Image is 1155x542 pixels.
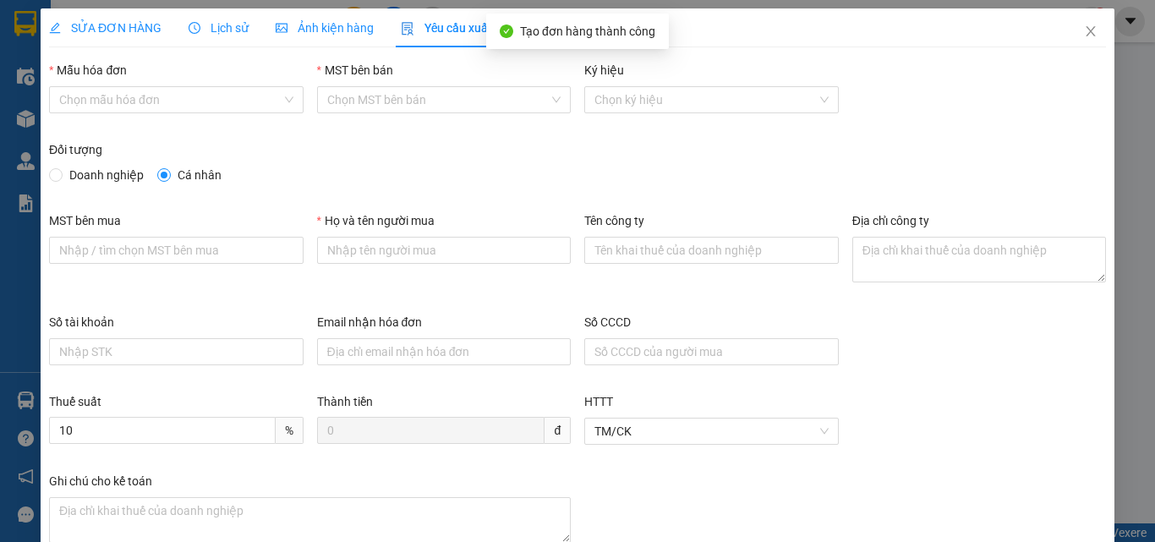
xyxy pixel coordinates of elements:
[584,395,613,408] label: HTTT
[276,21,374,35] span: Ảnh kiện hàng
[1084,25,1098,38] span: close
[49,214,121,227] label: MST bên mua
[49,395,101,408] label: Thuế suất
[49,143,102,156] label: Đối tượng
[49,63,127,77] label: Mẫu hóa đơn
[584,63,624,77] label: Ký hiệu
[316,214,434,227] label: Họ và tên người mua
[584,214,644,227] label: Tên công ty
[189,21,249,35] span: Lịch sử
[594,419,829,444] span: TM/CK
[189,22,200,34] span: clock-circle
[275,417,303,444] span: %
[584,338,839,365] input: Số CCCD
[584,237,839,264] input: Tên công ty
[316,315,422,329] label: Email nhận hóa đơn
[316,338,571,365] input: Email nhận hóa đơn
[49,22,61,34] span: edit
[276,22,287,34] span: picture
[49,417,276,444] input: Thuế suất
[49,338,304,365] input: Số tài khoản
[852,214,929,227] label: Địa chỉ công ty
[49,237,304,264] input: MST bên mua
[49,474,152,488] label: Ghi chú cho kế toán
[401,21,579,35] span: Yêu cầu xuất hóa đơn điện tử
[584,315,631,329] label: Số CCCD
[49,21,161,35] span: SỬA ĐƠN HÀNG
[401,22,414,36] img: icon
[316,395,372,408] label: Thành tiền
[500,25,513,38] span: check-circle
[1067,8,1114,56] button: Close
[520,25,655,38] span: Tạo đơn hàng thành công
[63,166,151,184] span: Doanh nghiệp
[852,237,1107,282] textarea: Địa chỉ công ty
[171,166,228,184] span: Cá nhân
[545,417,571,444] span: đ
[316,237,571,264] input: Họ và tên người mua
[316,63,392,77] label: MST bên bán
[49,315,114,329] label: Số tài khoản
